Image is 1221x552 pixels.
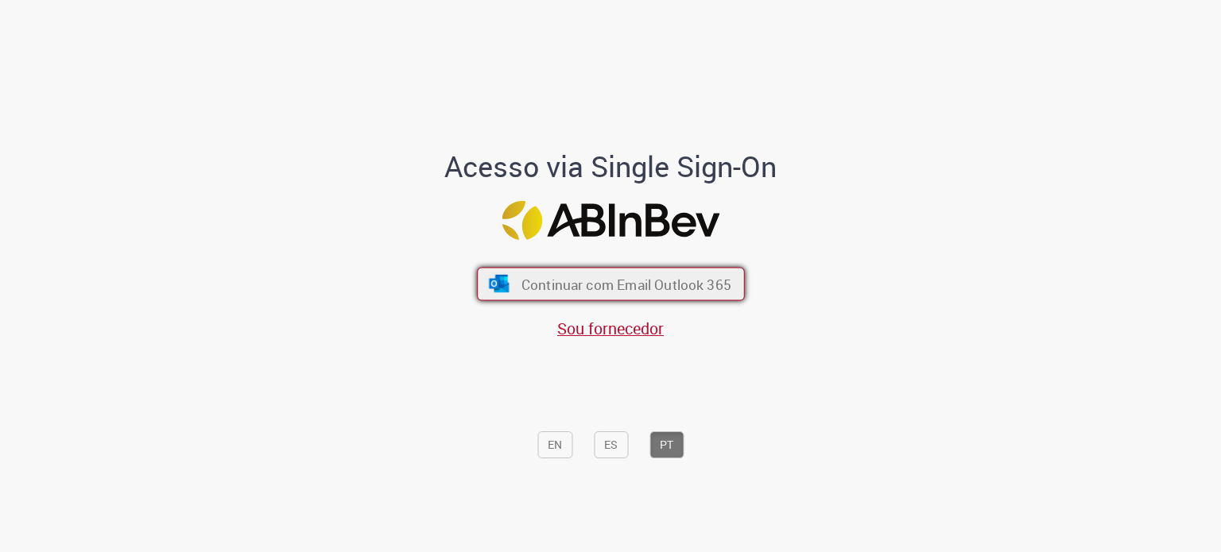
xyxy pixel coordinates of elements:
button: ES [594,431,628,458]
img: Logo ABInBev [502,201,719,240]
a: Sou fornecedor [557,318,664,339]
button: EN [537,431,572,458]
img: ícone Azure/Microsoft 360 [487,276,510,293]
button: ícone Azure/Microsoft 360 Continuar com Email Outlook 365 [477,268,745,301]
span: Continuar com Email Outlook 365 [521,275,731,293]
button: PT [649,431,684,458]
h1: Acesso via Single Sign-On [390,151,831,183]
